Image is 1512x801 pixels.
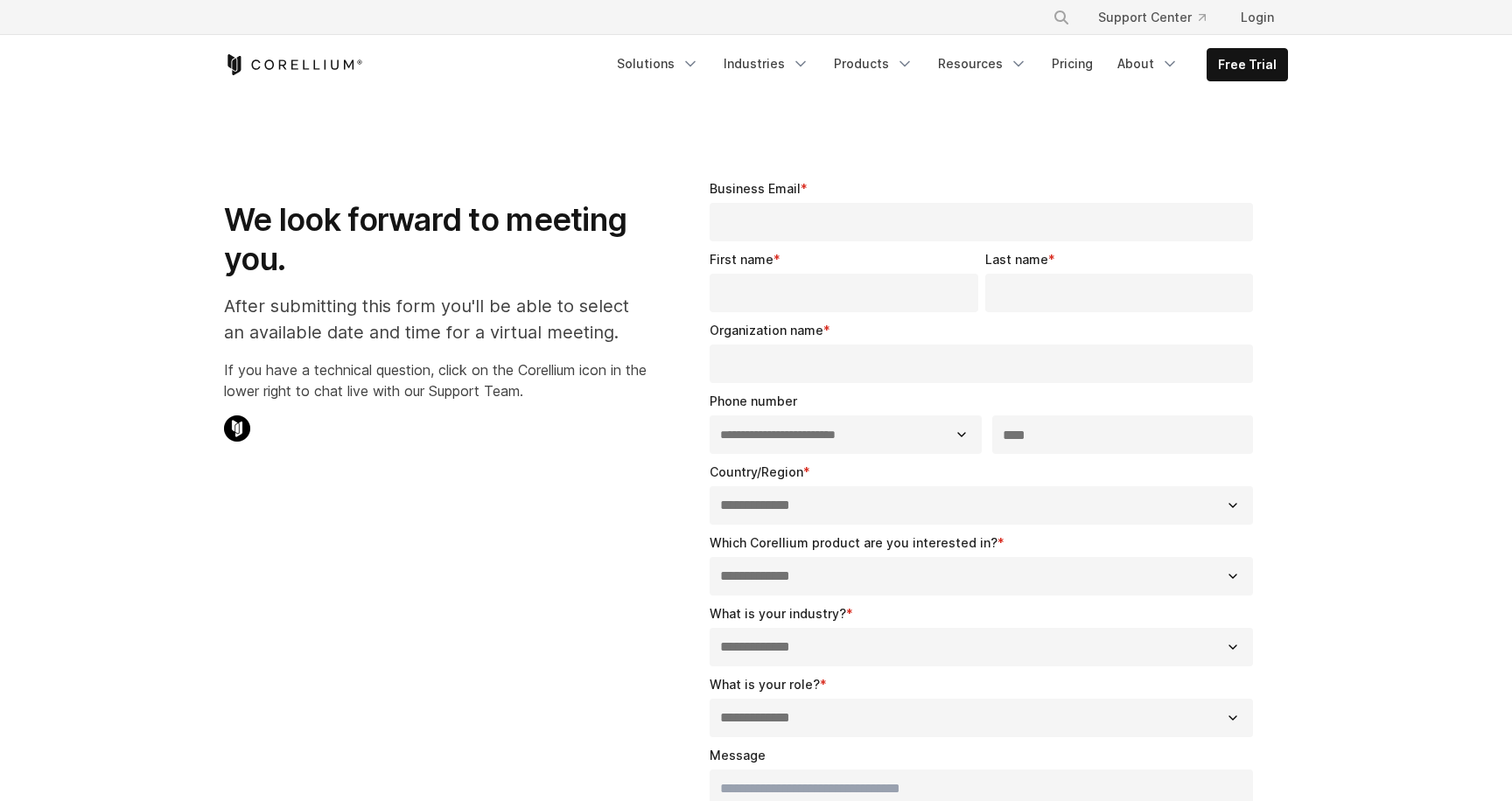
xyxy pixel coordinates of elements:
div: Navigation Menu [606,48,1288,81]
img: Corellium Chat Icon [224,415,250,442]
div: Navigation Menu [1032,2,1288,33]
span: Business Email [710,181,801,196]
a: About [1107,48,1189,80]
span: First name [710,252,773,267]
span: Organization name [710,323,823,338]
p: If you have a technical question, click on the Corellium icon in the lower right to chat live wit... [224,359,647,401]
a: Pricing [1041,48,1103,80]
span: What is your role? [710,677,820,692]
a: Free Trial [1207,49,1287,80]
a: Login [1227,2,1288,33]
a: Industries [713,48,820,80]
h1: We look forward to meeting you. [224,200,647,279]
a: Products [823,48,924,80]
span: Last name [985,252,1048,267]
button: Search [1046,2,1077,33]
a: Corellium Home [224,54,363,75]
span: What is your industry? [710,606,846,621]
a: Resources [927,48,1038,80]
span: Country/Region [710,464,803,479]
span: Which Corellium product are you interested in? [710,535,997,550]
a: Support Center [1084,2,1220,33]
p: After submitting this form you'll be able to select an available date and time for a virtual meet... [224,293,647,345]
a: Solutions [606,48,710,80]
span: Message [710,748,766,763]
span: Phone number [710,394,797,408]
